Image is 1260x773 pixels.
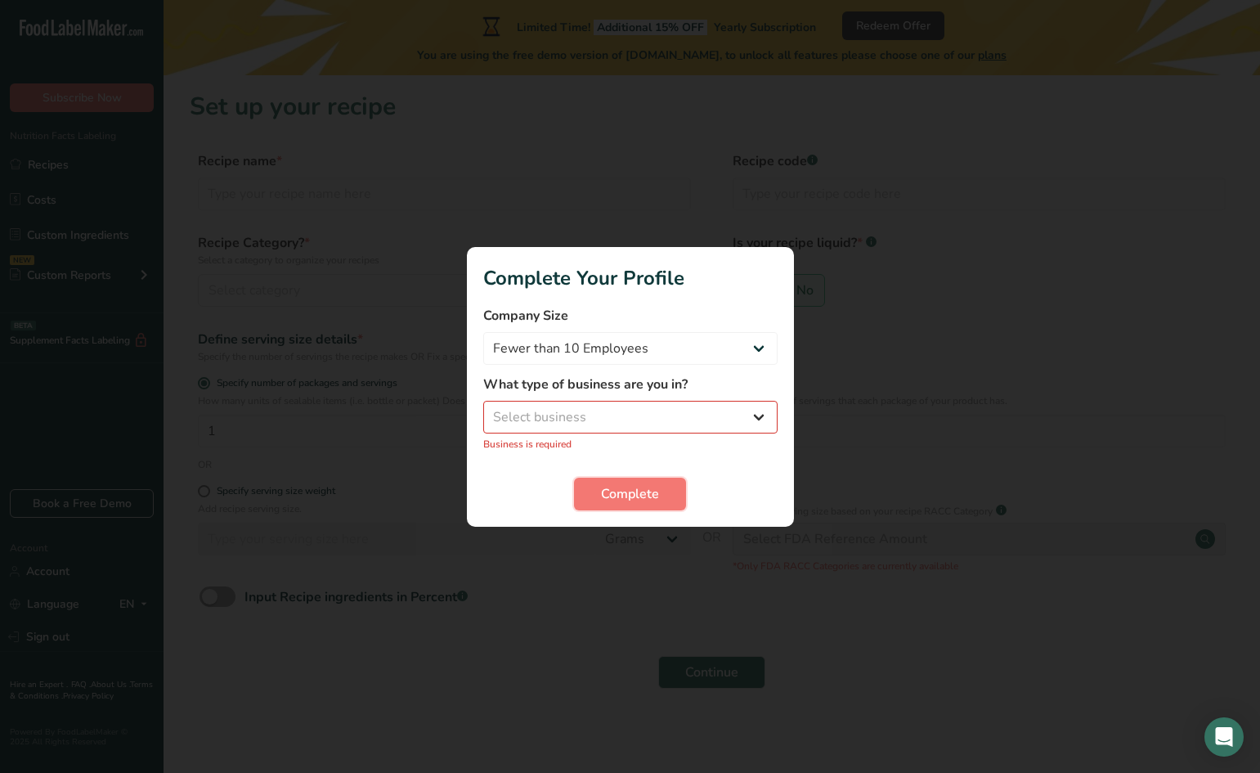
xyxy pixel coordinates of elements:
label: Company Size [483,306,778,326]
button: Complete [574,478,686,510]
div: Open Intercom Messenger [1204,717,1244,757]
label: What type of business are you in? [483,375,778,394]
span: Complete [601,484,659,504]
h1: Complete Your Profile [483,263,778,293]
p: Business is required [483,437,778,452]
